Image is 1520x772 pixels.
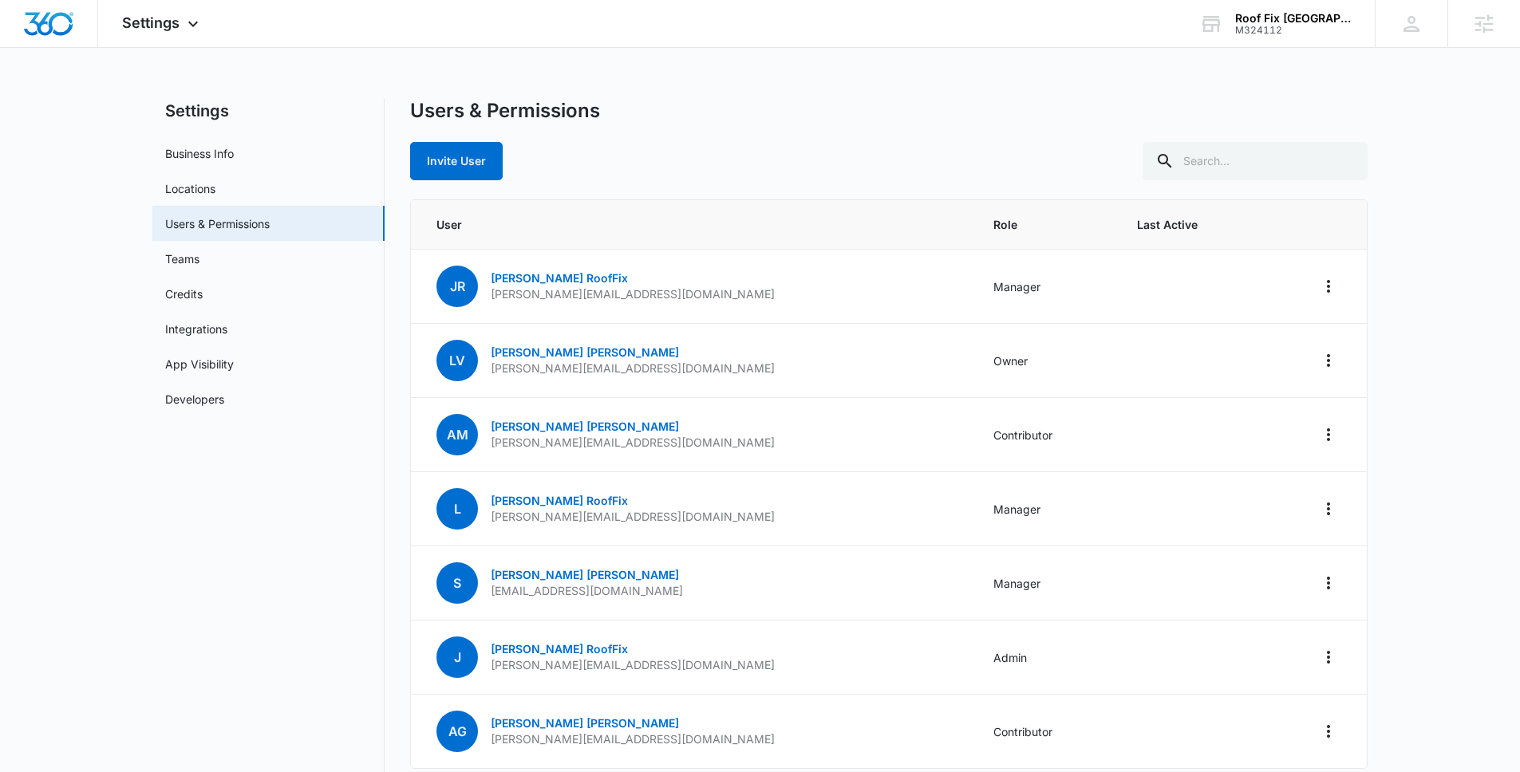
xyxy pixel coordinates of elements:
td: Admin [974,620,1118,695]
p: [PERSON_NAME][EMAIL_ADDRESS][DOMAIN_NAME] [491,435,775,451]
span: J [436,636,478,678]
a: JR [436,280,478,293]
div: account name [1235,12,1352,25]
td: Manager [974,472,1118,546]
h2: Settings [152,99,385,123]
td: Manager [974,546,1118,620]
a: Integrations [165,321,227,337]
a: [PERSON_NAME] RoofFix [491,271,628,285]
span: L [436,488,478,530]
a: Business Info [165,145,234,162]
a: [PERSON_NAME] [PERSON_NAME] [491,345,679,359]
a: [PERSON_NAME] [PERSON_NAME] [491,716,679,730]
span: LV [436,340,478,381]
span: AG [436,711,478,752]
a: Developers [165,391,224,408]
p: [PERSON_NAME][EMAIL_ADDRESS][DOMAIN_NAME] [491,657,775,673]
button: Actions [1316,719,1341,744]
span: AM [436,414,478,455]
p: [PERSON_NAME][EMAIL_ADDRESS][DOMAIN_NAME] [491,731,775,747]
a: Locations [165,180,215,197]
a: [PERSON_NAME] RoofFix [491,494,628,507]
a: LV [436,354,478,368]
a: [PERSON_NAME] RoofFix [491,642,628,656]
button: Actions [1316,348,1341,373]
p: [EMAIL_ADDRESS][DOMAIN_NAME] [491,583,683,599]
a: Teams [165,250,199,267]
a: [PERSON_NAME] [PERSON_NAME] [491,568,679,581]
a: J [436,651,478,664]
span: Settings [122,14,180,31]
p: [PERSON_NAME][EMAIL_ADDRESS][DOMAIN_NAME] [491,286,775,302]
a: Credits [165,286,203,302]
button: Actions [1316,422,1341,447]
p: [PERSON_NAME][EMAIL_ADDRESS][DOMAIN_NAME] [491,509,775,525]
button: Actions [1316,496,1341,522]
td: Contributor [974,695,1118,769]
div: account id [1235,25,1352,36]
button: Invite User [410,142,503,180]
a: AM [436,428,478,442]
td: Contributor [974,398,1118,472]
td: Owner [974,324,1118,398]
button: Actions [1316,644,1341,670]
span: S [436,562,478,604]
input: Search... [1143,142,1368,180]
a: L [436,502,478,516]
p: [PERSON_NAME][EMAIL_ADDRESS][DOMAIN_NAME] [491,360,775,376]
button: Actions [1316,274,1341,299]
td: Manager [974,250,1118,324]
a: AG [436,725,478,739]
a: S [436,577,478,590]
a: Invite User [410,154,503,167]
span: User [436,216,955,233]
a: Users & Permissions [165,215,270,232]
span: Role [993,216,1099,233]
span: JR [436,266,478,307]
h1: Users & Permissions [410,99,600,123]
a: [PERSON_NAME] [PERSON_NAME] [491,419,679,433]
button: Actions [1316,570,1341,596]
span: Last Active [1137,216,1244,233]
a: App Visibility [165,356,234,372]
